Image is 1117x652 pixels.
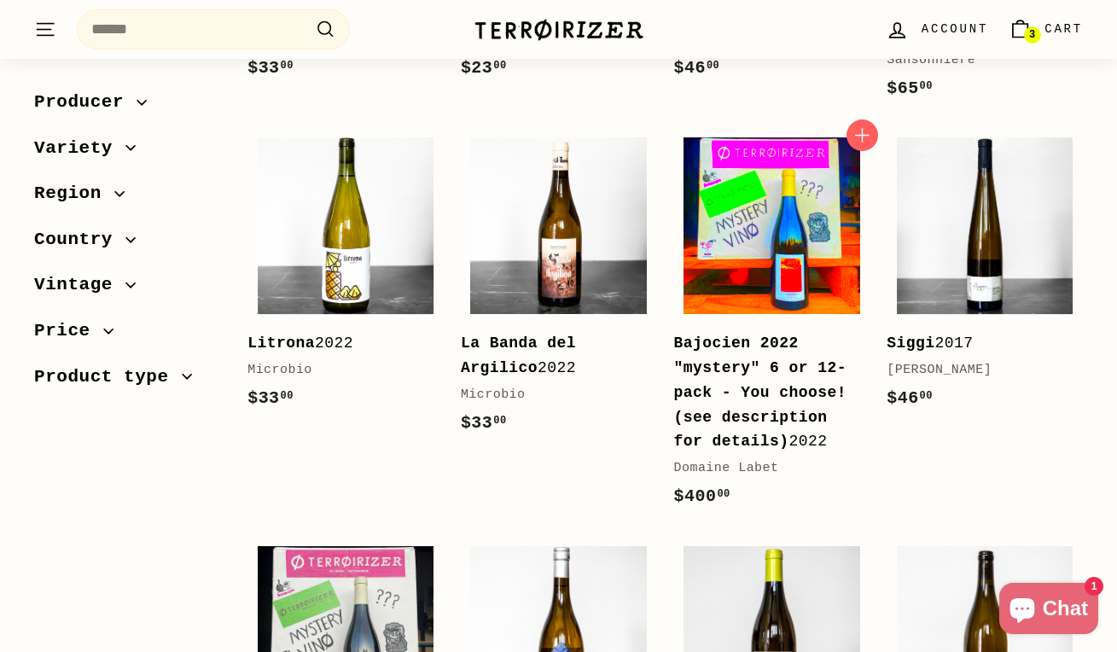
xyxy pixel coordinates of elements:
span: Price [34,317,103,346]
button: Product type [34,358,220,405]
sup: 00 [920,80,933,92]
button: Region [34,175,220,221]
span: $46 [887,388,933,408]
b: Bajocien 2022 "mystery" 6 or 12-pack - You choose! (see description for details) [674,335,847,450]
div: 2017 [887,331,1066,356]
a: Cart [998,4,1093,55]
inbox-online-store-chat: Shopify online store chat [994,583,1103,638]
div: 2022 [461,331,640,381]
sup: 00 [281,390,294,402]
a: La Banda del Argilico2022Microbio [461,128,657,454]
span: Cart [1044,20,1083,38]
div: Microbio [247,360,427,381]
span: $33 [247,388,294,408]
button: Price [34,312,220,358]
span: Region [34,179,114,208]
button: Vintage [34,266,220,312]
span: $23 [461,58,507,78]
div: Microbio [461,385,640,405]
span: $33 [461,413,507,433]
sup: 00 [920,390,933,402]
button: Producer [34,84,220,130]
span: Country [34,225,125,254]
span: Producer [34,88,137,117]
sup: 00 [717,488,730,500]
span: Vintage [34,271,125,300]
b: La Banda del Argilico [461,335,576,376]
span: Product type [34,363,182,392]
button: Country [34,221,220,267]
span: Variety [34,134,125,163]
span: Account [922,20,988,38]
b: Siggi [887,335,934,352]
div: Domaine Labet [674,458,853,479]
a: Bajocien 2022 "mystery" 6 or 12-pack - You choose! (see description for details)2022Domaine Labet [674,128,870,527]
div: 2022 [247,331,427,356]
span: 3 [1029,29,1035,41]
div: 2022 [674,331,853,454]
div: [PERSON_NAME] [887,360,1066,381]
a: Account [876,4,998,55]
a: Siggi2017[PERSON_NAME] [887,128,1083,429]
span: $65 [887,79,933,98]
span: $400 [674,486,730,506]
span: $33 [247,58,294,78]
span: $46 [674,58,720,78]
sup: 00 [493,60,506,72]
b: Litrona [247,335,315,352]
a: Litrona2022Microbio [247,128,444,429]
button: Variety [34,130,220,176]
sup: 00 [707,60,719,72]
sup: 00 [493,415,506,427]
sup: 00 [281,60,294,72]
